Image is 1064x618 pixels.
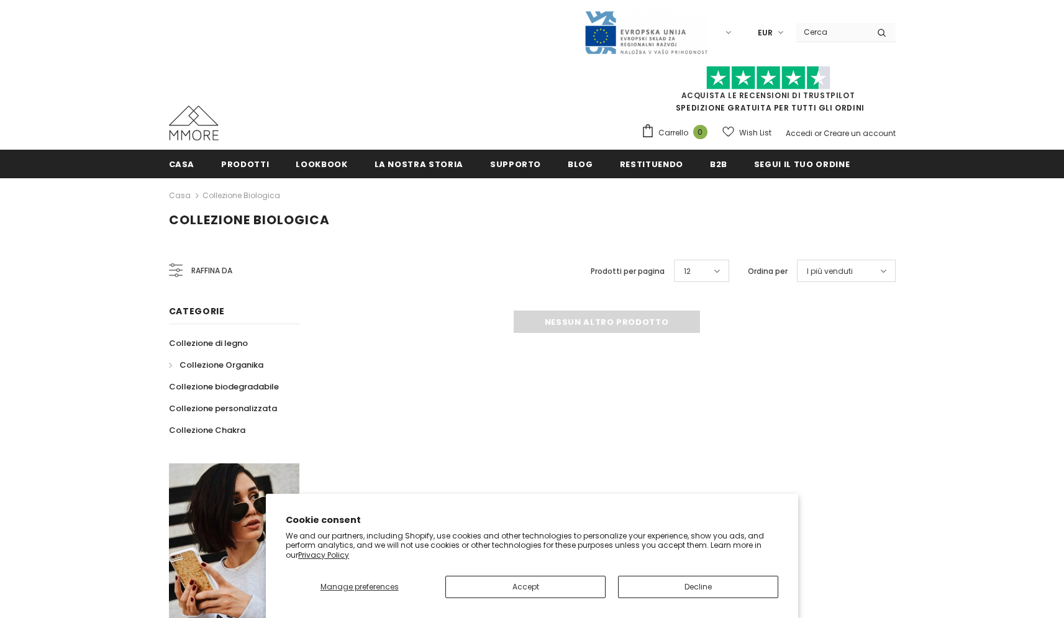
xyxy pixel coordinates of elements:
a: Wish List [722,122,771,143]
a: Privacy Policy [298,550,349,560]
a: Javni Razpis [584,27,708,37]
span: Raffina da [191,264,232,278]
button: Accept [445,576,606,598]
span: EUR [758,27,773,39]
span: La nostra storia [375,158,463,170]
a: Collezione di legno [169,332,248,354]
a: Accedi [786,128,812,139]
span: B2B [710,158,727,170]
span: Blog [568,158,593,170]
label: Ordina per [748,265,788,278]
a: Carrello 0 [641,124,714,142]
a: Blog [568,150,593,178]
span: Collezione Organika [180,359,263,371]
input: Search Site [796,23,868,41]
span: supporto [490,158,541,170]
span: Collezione personalizzata [169,402,277,414]
span: Lookbook [296,158,347,170]
span: Segui il tuo ordine [754,158,850,170]
a: Acquista le recensioni di TrustPilot [681,90,855,101]
a: Collezione Chakra [169,419,245,441]
a: Collezione biologica [202,190,280,201]
span: 12 [684,265,691,278]
span: Prodotti [221,158,269,170]
a: Collezione personalizzata [169,398,277,419]
img: Casi MMORE [169,106,219,140]
span: 0 [693,125,707,139]
span: Collezione biodegradabile [169,381,279,393]
a: Segui il tuo ordine [754,150,850,178]
span: Collezione biologica [169,211,330,229]
span: Carrello [658,127,688,139]
a: Restituendo [620,150,683,178]
label: Prodotti per pagina [591,265,665,278]
span: SPEDIZIONE GRATUITA PER TUTTI GLI ORDINI [641,71,896,113]
span: Collezione di legno [169,337,248,349]
span: Restituendo [620,158,683,170]
span: Casa [169,158,195,170]
a: Collezione Organika [169,354,263,376]
span: or [814,128,822,139]
button: Decline [618,576,778,598]
a: Casa [169,150,195,178]
p: We and our partners, including Shopify, use cookies and other technologies to personalize your ex... [286,531,778,560]
a: La nostra storia [375,150,463,178]
h2: Cookie consent [286,514,778,527]
img: Javni Razpis [584,10,708,55]
a: Prodotti [221,150,269,178]
a: Casa [169,188,191,203]
span: I più venduti [807,265,853,278]
a: Lookbook [296,150,347,178]
span: Wish List [739,127,771,139]
a: Collezione biodegradabile [169,376,279,398]
span: Collezione Chakra [169,424,245,436]
a: supporto [490,150,541,178]
a: Creare un account [824,128,896,139]
span: Categorie [169,305,225,317]
span: Manage preferences [321,581,399,592]
img: Fidati di Pilot Stars [706,66,830,90]
a: B2B [710,150,727,178]
button: Manage preferences [286,576,433,598]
